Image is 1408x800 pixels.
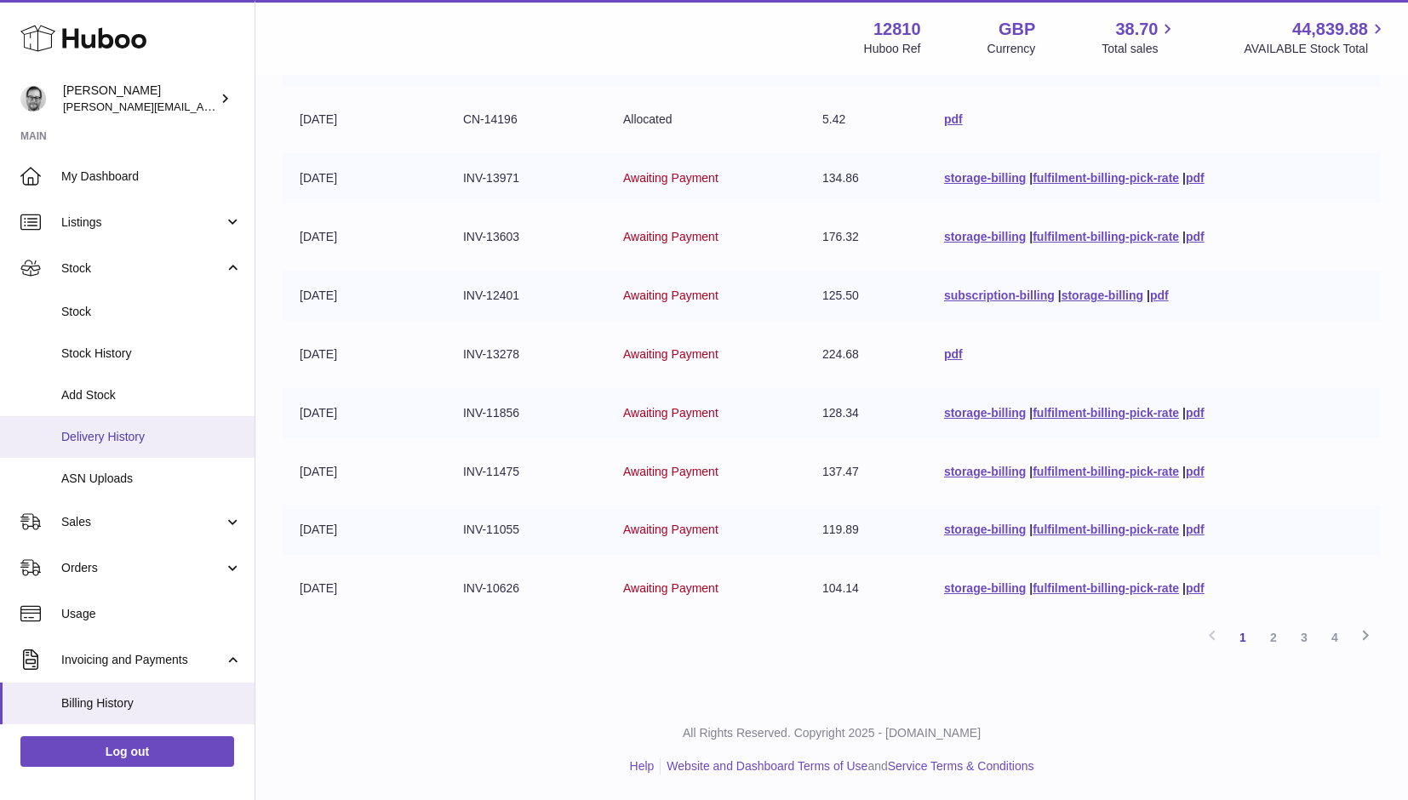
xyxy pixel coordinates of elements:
[61,695,242,711] span: Billing History
[188,100,287,111] div: Keywords by Traffic
[1186,581,1205,595] a: pdf
[1029,406,1033,420] span: |
[805,94,927,145] td: 5.42
[1182,581,1186,595] span: |
[1062,289,1143,302] a: storage-billing
[623,289,718,302] span: Awaiting Payment
[1033,581,1179,595] a: fulfilment-billing-pick-rate
[61,304,242,320] span: Stock
[63,100,341,113] span: [PERSON_NAME][EMAIL_ADDRESS][DOMAIN_NAME]
[623,406,718,420] span: Awaiting Payment
[48,27,83,41] div: v 4.0.25
[944,112,963,126] a: pdf
[1102,18,1177,57] a: 38.70 Total sales
[944,289,1055,302] a: subscription-billing
[1244,18,1388,57] a: 44,839.88 AVAILABLE Stock Total
[623,171,718,185] span: Awaiting Payment
[1289,622,1319,653] a: 3
[805,329,927,380] td: 224.68
[283,153,446,203] td: [DATE]
[805,505,927,555] td: 119.89
[1292,18,1368,41] span: 44,839.88
[630,759,655,773] a: Help
[1033,406,1179,420] a: fulfilment-billing-pick-rate
[987,41,1036,57] div: Currency
[1186,523,1205,536] a: pdf
[446,563,606,614] td: INV-10626
[805,153,927,203] td: 134.86
[1115,18,1158,41] span: 38.70
[623,112,673,126] span: Allocated
[944,465,1026,478] a: storage-billing
[61,346,242,362] span: Stock History
[1228,622,1258,653] a: 1
[283,212,446,262] td: [DATE]
[283,388,446,438] td: [DATE]
[623,465,718,478] span: Awaiting Payment
[61,260,224,277] span: Stock
[61,169,242,185] span: My Dashboard
[805,563,927,614] td: 104.14
[61,214,224,231] span: Listings
[1029,171,1033,185] span: |
[944,171,1026,185] a: storage-billing
[1029,465,1033,478] span: |
[283,563,446,614] td: [DATE]
[864,41,921,57] div: Huboo Ref
[61,606,242,622] span: Usage
[283,447,446,497] td: [DATE]
[44,44,187,58] div: Domain: [DOMAIN_NAME]
[61,387,242,403] span: Add Stock
[20,736,234,767] a: Log out
[1186,406,1205,420] a: pdf
[944,230,1026,243] a: storage-billing
[1033,171,1179,185] a: fulfilment-billing-pick-rate
[446,388,606,438] td: INV-11856
[1033,465,1179,478] a: fulfilment-billing-pick-rate
[283,329,446,380] td: [DATE]
[888,759,1034,773] a: Service Terms & Conditions
[61,560,224,576] span: Orders
[623,347,718,361] span: Awaiting Payment
[46,99,60,112] img: tab_domain_overview_orange.svg
[446,212,606,262] td: INV-13603
[1258,622,1289,653] a: 2
[1244,41,1388,57] span: AVAILABLE Stock Total
[20,86,46,111] img: alex@digidistiller.com
[269,725,1394,741] p: All Rights Reserved. Copyright 2025 - [DOMAIN_NAME]
[805,212,927,262] td: 176.32
[1182,523,1186,536] span: |
[1182,230,1186,243] span: |
[661,758,1033,774] li: and
[1186,230,1205,243] a: pdf
[283,94,446,145] td: [DATE]
[446,505,606,555] td: INV-11055
[61,471,242,487] span: ASN Uploads
[61,652,224,668] span: Invoicing and Payments
[446,94,606,145] td: CN-14196
[623,581,718,595] span: Awaiting Payment
[1182,465,1186,478] span: |
[1182,171,1186,185] span: |
[999,18,1035,41] strong: GBP
[446,447,606,497] td: INV-11475
[944,523,1026,536] a: storage-billing
[1033,230,1179,243] a: fulfilment-billing-pick-rate
[1182,406,1186,420] span: |
[623,230,718,243] span: Awaiting Payment
[63,83,216,115] div: [PERSON_NAME]
[1102,41,1177,57] span: Total sales
[1186,465,1205,478] a: pdf
[446,271,606,321] td: INV-12401
[65,100,152,111] div: Domain Overview
[1186,171,1205,185] a: pdf
[873,18,921,41] strong: 12810
[283,271,446,321] td: [DATE]
[1029,523,1033,536] span: |
[283,505,446,555] td: [DATE]
[27,44,41,58] img: website_grey.svg
[805,447,927,497] td: 137.47
[667,759,867,773] a: Website and Dashboard Terms of Use
[805,388,927,438] td: 128.34
[805,271,927,321] td: 125.50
